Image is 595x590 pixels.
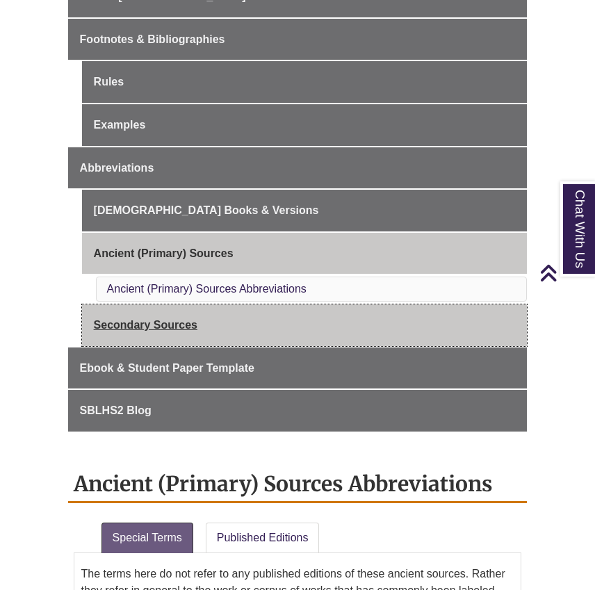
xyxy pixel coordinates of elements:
a: [DEMOGRAPHIC_DATA] Books & Versions [82,190,528,231]
a: Rules [82,61,528,103]
h2: Ancient (Primary) Sources Abbreviations [68,466,528,503]
a: Back to Top [539,263,592,282]
a: Ebook & Student Paper Template [68,347,528,389]
a: Ancient (Primary) Sources Abbreviations [107,283,307,295]
span: SBLHS2 Blog [80,404,152,416]
a: Special Terms [101,523,193,553]
a: Published Editions [206,523,320,553]
span: Footnotes & Bibliographies [80,33,225,45]
span: Abbreviations [80,162,154,174]
a: SBLHS2 Blog [68,390,528,432]
a: Secondary Sources [82,304,528,346]
a: Footnotes & Bibliographies [68,19,528,60]
span: Ebook & Student Paper Template [80,362,254,374]
a: Ancient (Primary) Sources [82,233,528,274]
a: Examples [82,104,528,146]
a: Abbreviations [68,147,528,189]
